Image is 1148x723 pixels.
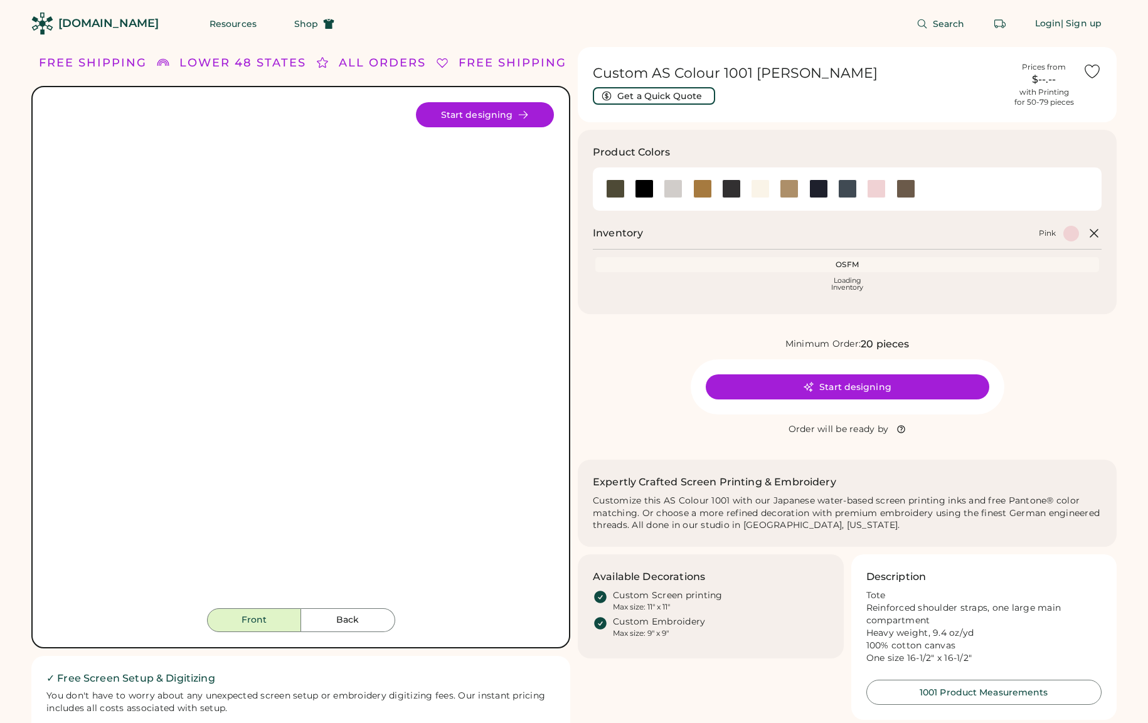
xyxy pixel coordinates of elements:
button: Search [901,11,980,36]
div: Loading Inventory [831,277,863,291]
div: 20 pieces [861,337,909,352]
img: Rendered Logo - Screens [31,13,53,34]
div: You don't have to worry about any unexpected screen setup or embroidery digitizing fees. Our inst... [46,690,555,715]
div: LOWER 48 STATES [179,55,306,71]
h3: Description [866,569,927,584]
div: Pink [1039,228,1056,238]
h2: Inventory [593,226,643,241]
h2: Expertly Crafted Screen Printing & Embroidery [593,475,836,490]
h3: Available Decorations [593,569,705,584]
div: Prices from [1022,62,1066,72]
div: Login [1035,18,1061,30]
h2: ✓ Free Screen Setup & Digitizing [46,671,555,686]
div: $--.-- [1012,72,1075,87]
div: Order will be ready by [789,423,889,436]
span: Shop [294,19,318,28]
div: FREE SHIPPING [39,55,147,71]
div: Max size: 11" x 11" [613,602,670,612]
button: Get a Quick Quote [593,87,715,105]
div: Customize this AS Colour 1001 with our Japanese water-based screen printing inks and free Pantone... [593,495,1102,532]
div: Minimum Order: [785,338,861,351]
div: ALL ORDERS [339,55,426,71]
div: OSFM [598,260,1097,270]
button: Front [207,608,301,632]
button: 1001 Product Measurements [866,680,1102,705]
div: | Sign up [1061,18,1102,30]
button: Start designing [706,374,989,399]
span: Search [933,19,965,28]
button: Start designing [416,102,554,127]
h3: Product Colors [593,145,670,160]
div: with Printing for 50-79 pieces [1014,87,1074,107]
div: Max size: 9" x 9" [613,628,669,638]
div: Custom Screen printing [613,589,723,602]
div: Tote Reinforced shoulder straps, one large main compartment Heavy weight, 9.4 oz/yd 100% cotton c... [866,589,1102,664]
div: 1001 Style Image [48,102,554,608]
h1: Custom AS Colour 1001 [PERSON_NAME] [593,65,1005,82]
button: Back [301,608,395,632]
img: 1001 - Pink Front Image [48,102,554,608]
div: FREE SHIPPING [459,55,566,71]
iframe: Front Chat [1088,667,1142,720]
button: Shop [279,11,349,36]
div: Custom Embroidery [613,616,705,628]
button: Retrieve an order [987,11,1012,36]
div: [DOMAIN_NAME] [58,16,159,31]
button: Resources [194,11,272,36]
